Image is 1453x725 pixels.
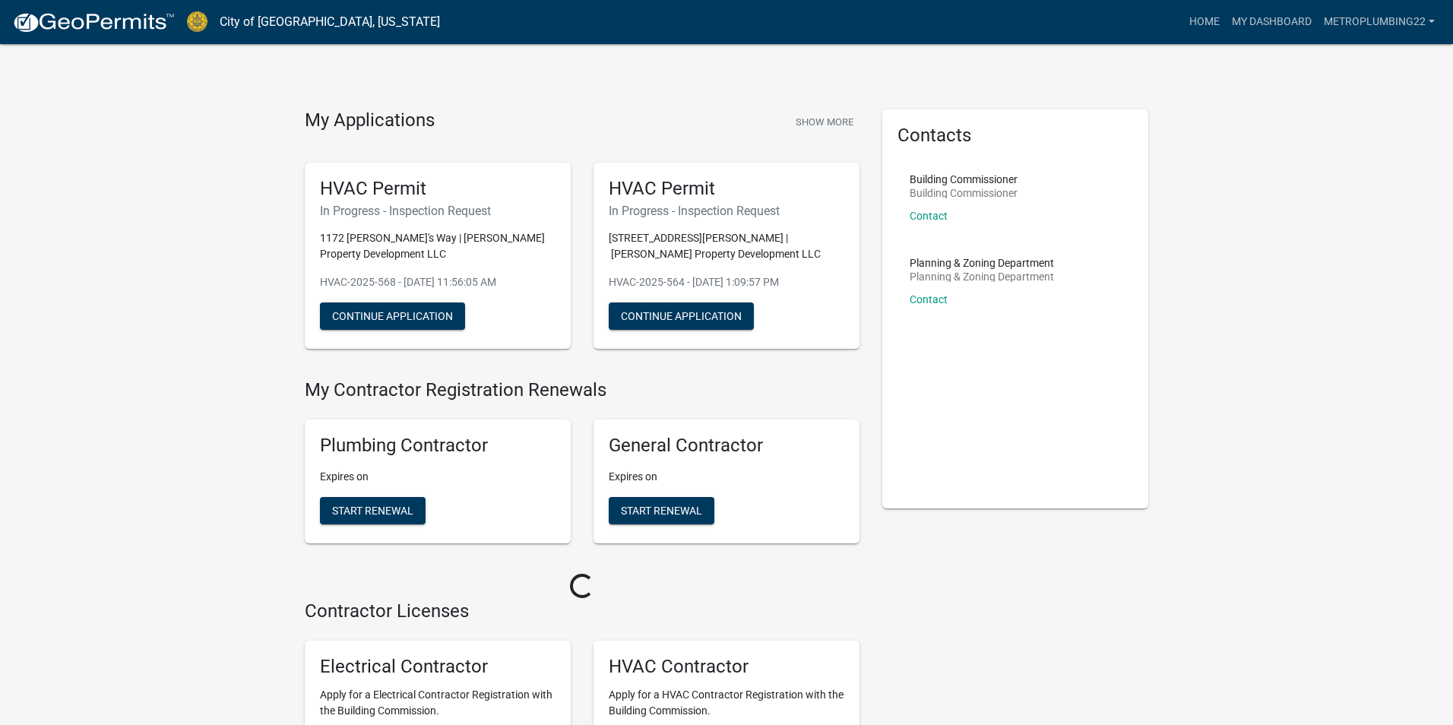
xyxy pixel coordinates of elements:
p: Building Commissioner [910,174,1018,185]
a: My Dashboard [1226,8,1318,36]
p: [STREET_ADDRESS][PERSON_NAME] | [PERSON_NAME] Property Development LLC [609,230,844,262]
h6: In Progress - Inspection Request [320,204,556,218]
span: Start Renewal [621,505,702,517]
h5: Contacts [897,125,1133,147]
p: Expires on [320,469,556,485]
p: HVAC-2025-568 - [DATE] 11:56:05 AM [320,274,556,290]
p: Building Commissioner [910,188,1018,198]
h5: Plumbing Contractor [320,435,556,457]
img: City of Jeffersonville, Indiana [187,11,207,32]
p: Apply for a Electrical Contractor Registration with the Building Commission. [320,687,556,719]
a: metroplumbing22 [1318,8,1441,36]
h4: My Applications [305,109,435,132]
a: Home [1183,8,1226,36]
a: City of [GEOGRAPHIC_DATA], [US_STATE] [220,9,440,35]
p: Expires on [609,469,844,485]
button: Show More [790,109,859,135]
button: Continue Application [609,302,754,330]
a: Contact [910,210,948,222]
span: Start Renewal [332,505,413,517]
h5: HVAC Contractor [609,656,844,678]
h4: Contractor Licenses [305,600,859,622]
p: 1172 [PERSON_NAME]'s Way | [PERSON_NAME] Property Development LLC [320,230,556,262]
h4: My Contractor Registration Renewals [305,379,859,401]
h5: Electrical Contractor [320,656,556,678]
wm-registration-list-section: My Contractor Registration Renewals [305,379,859,556]
a: Contact [910,293,948,306]
h5: General Contractor [609,435,844,457]
p: Planning & Zoning Department [910,271,1054,282]
p: Apply for a HVAC Contractor Registration with the Building Commission. [609,687,844,719]
h5: HVAC Permit [320,178,556,200]
p: Planning & Zoning Department [910,258,1054,268]
button: Start Renewal [320,497,426,524]
p: HVAC-2025-564 - [DATE] 1:09:57 PM [609,274,844,290]
button: Start Renewal [609,497,714,524]
button: Continue Application [320,302,465,330]
h6: In Progress - Inspection Request [609,204,844,218]
h5: HVAC Permit [609,178,844,200]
